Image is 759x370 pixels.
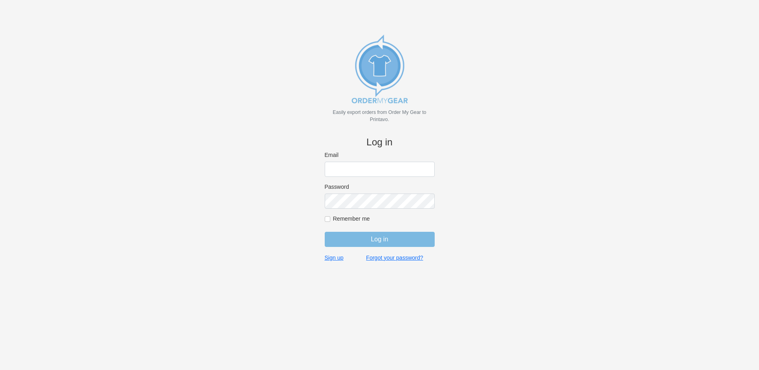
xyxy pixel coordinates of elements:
[325,151,435,159] label: Email
[325,137,435,148] h4: Log in
[340,29,420,109] img: new_omg_export_logo-652582c309f788888370c3373ec495a74b7b3fc93c8838f76510ecd25890bcc4.png
[333,215,435,222] label: Remember me
[325,183,435,190] label: Password
[366,254,423,261] a: Forgot your password?
[325,232,435,247] input: Log in
[325,254,343,261] a: Sign up
[325,109,435,123] p: Easily export orders from Order My Gear to Printavo.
